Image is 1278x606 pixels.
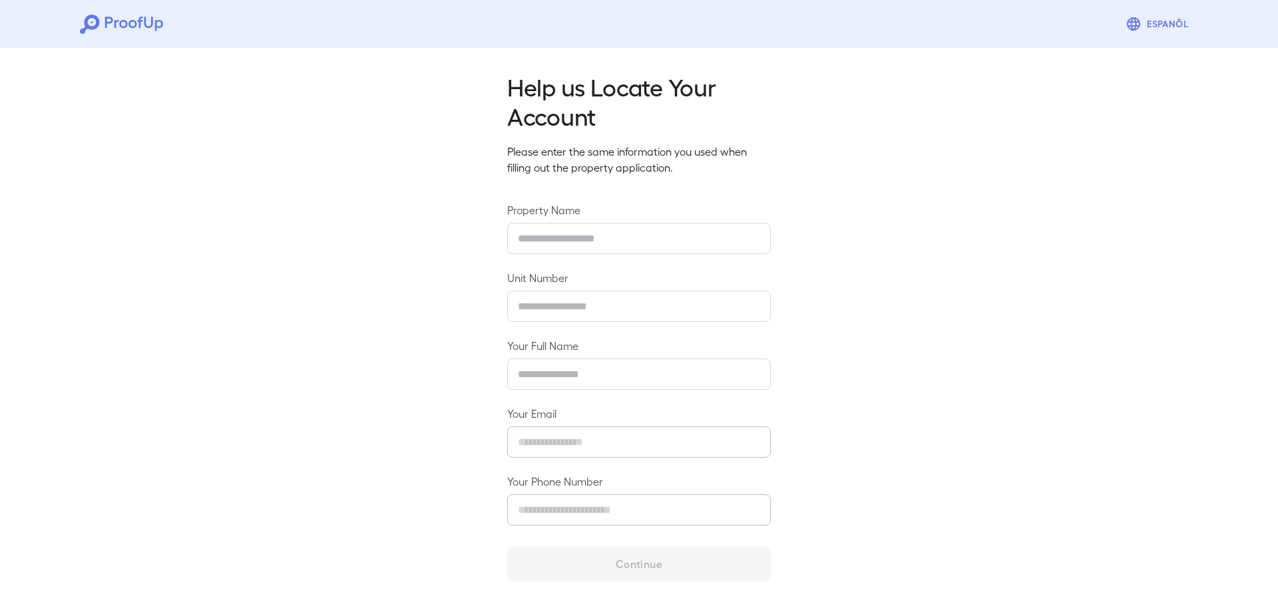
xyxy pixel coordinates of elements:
[507,338,771,353] label: Your Full Name
[507,406,771,421] label: Your Email
[507,144,771,176] p: Please enter the same information you used when filling out the property application.
[507,202,771,218] label: Property Name
[507,474,771,489] label: Your Phone Number
[1120,11,1198,37] button: Espanõl
[507,72,771,130] h2: Help us Locate Your Account
[507,270,771,285] label: Unit Number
